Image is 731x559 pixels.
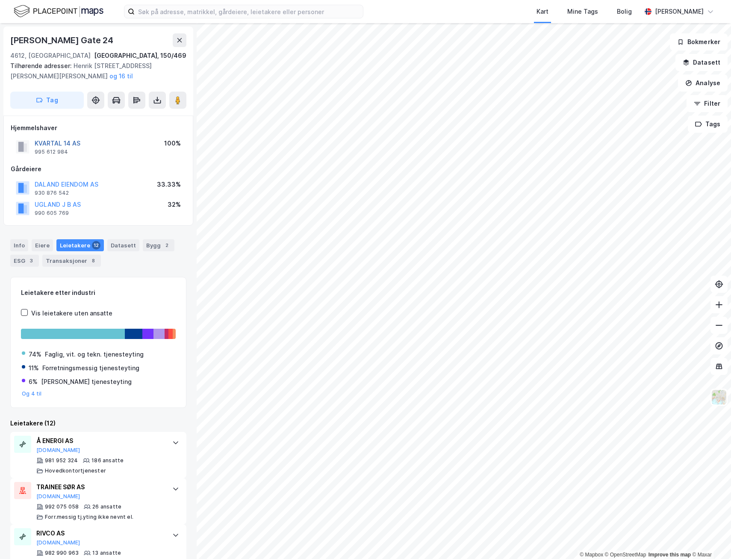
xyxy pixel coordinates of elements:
div: 2 [162,241,171,250]
div: Faglig, vit. og tekn. tjenesteyting [45,349,144,360]
button: [DOMAIN_NAME] [36,539,80,546]
div: 995 612 984 [35,149,68,155]
div: 13 ansatte [92,550,121,556]
div: 33.33% [157,179,181,190]
img: Z [711,389,727,405]
div: ESG [10,255,39,267]
div: 930 876 542 [35,190,69,196]
button: [DOMAIN_NAME] [36,447,80,454]
div: Hjemmelshaver [11,123,186,133]
img: logo.f888ab2527a4732fd821a326f86c7f29.svg [14,4,103,19]
div: 3 [27,256,35,265]
div: 4612, [GEOGRAPHIC_DATA] [10,51,91,61]
button: [DOMAIN_NAME] [36,493,80,500]
div: 26 ansatte [92,503,121,510]
div: Hovedkontortjenester [45,467,106,474]
div: [PERSON_NAME] tjenesteyting [41,377,132,387]
div: TRAINEE SØR AS [36,482,164,492]
div: 74% [29,349,41,360]
button: Analyse [678,74,728,92]
div: Henrik [STREET_ADDRESS][PERSON_NAME][PERSON_NAME] [10,61,180,81]
div: 982 990 963 [45,550,79,556]
div: Leietakere [56,239,104,251]
div: Transaksjoner [42,255,101,267]
div: 11% [29,363,39,373]
div: Leietakere (12) [10,418,186,428]
div: Leietakere etter industri [21,288,176,298]
div: Forretningsmessig tjenesteyting [42,363,139,373]
input: Søk på adresse, matrikkel, gårdeiere, leietakere eller personer [135,5,363,18]
div: Mine Tags [567,6,598,17]
button: Datasett [675,54,728,71]
div: 186 ansatte [91,457,124,464]
div: 8 [89,256,97,265]
div: Info [10,239,28,251]
div: 981 952 324 [45,457,78,464]
button: Tags [688,116,728,133]
div: Datasett [107,239,139,251]
iframe: Chat Widget [688,518,731,559]
button: Bokmerker [670,33,728,51]
div: Bolig [617,6,632,17]
button: Tag [10,92,84,109]
div: 32% [168,199,181,210]
div: [PERSON_NAME] [655,6,704,17]
div: Gårdeiere [11,164,186,174]
a: OpenStreetMap [605,552,646,558]
button: Filter [687,95,728,112]
div: 6% [29,377,38,387]
div: 990 605 769 [35,210,69,217]
div: RIVCO AS [36,528,164,538]
div: Kart [536,6,548,17]
div: [PERSON_NAME] Gate 24 [10,33,115,47]
a: Mapbox [580,552,603,558]
a: Improve this map [648,552,691,558]
div: 100% [164,138,181,149]
div: Å ENERGI AS [36,436,164,446]
div: 12 [92,241,100,250]
span: Tilhørende adresser: [10,62,74,69]
div: 992 075 058 [45,503,79,510]
div: Eiere [32,239,53,251]
div: Vis leietakere uten ansatte [31,308,112,318]
div: Bygg [143,239,174,251]
div: [GEOGRAPHIC_DATA], 150/469 [94,51,186,61]
div: Forr.messig tj.yting ikke nevnt el. [45,514,133,520]
button: Og 4 til [22,390,42,397]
